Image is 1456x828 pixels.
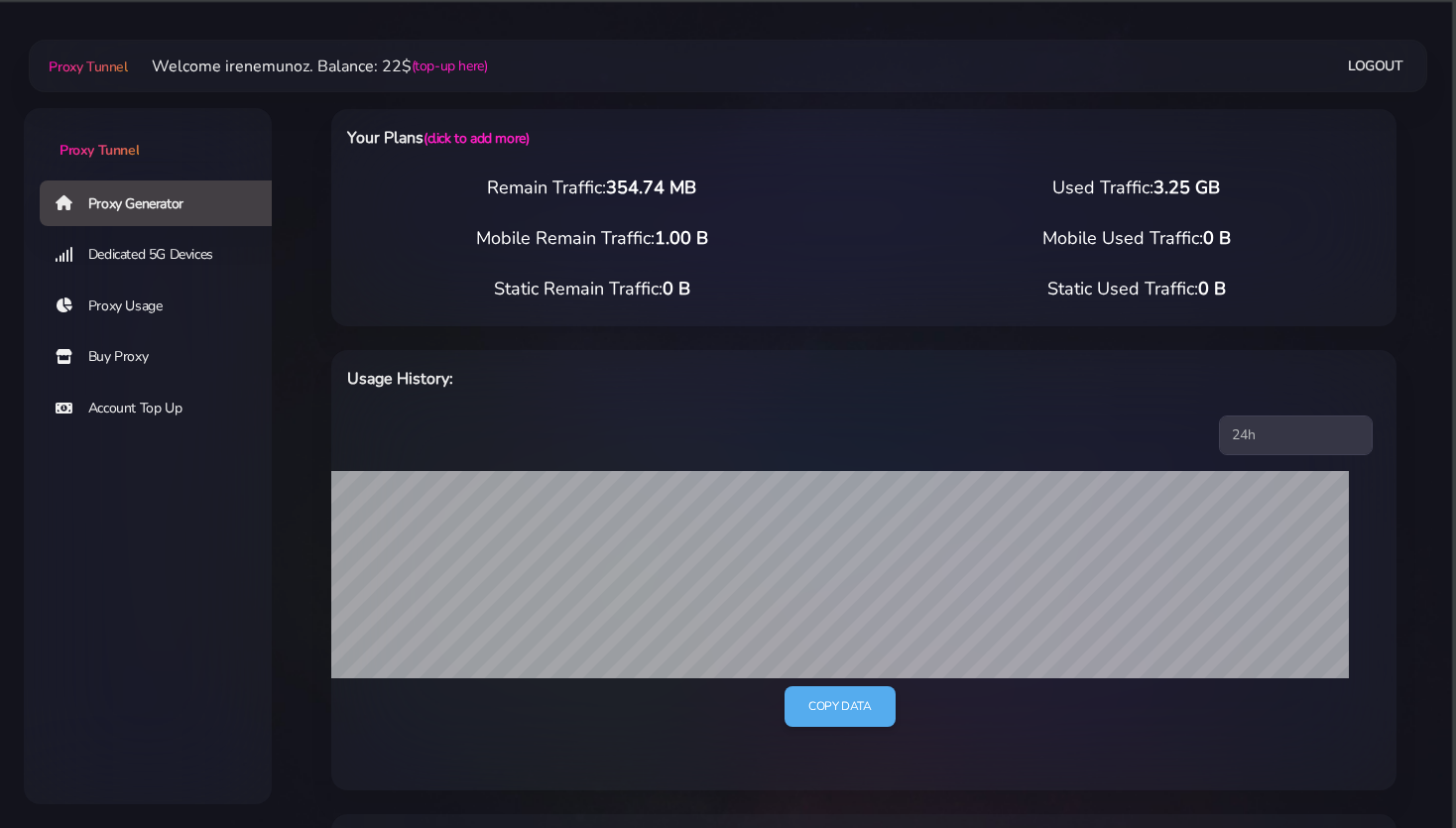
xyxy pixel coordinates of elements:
[60,141,139,160] span: Proxy Tunnel
[412,56,488,76] a: (top-up here)
[319,225,864,252] div: Mobile Remain Traffic:
[1198,277,1226,300] span: 0 B
[1153,176,1220,199] span: 3.25 GB
[785,686,895,727] a: Copy data
[1203,226,1231,250] span: 0 B
[347,366,940,392] h6: Usage History:
[1342,714,1431,803] iframe: Webchat Widget
[663,277,690,300] span: 0 B
[40,180,288,226] a: Proxy Generator
[864,175,1408,201] div: Used Traffic:
[606,176,696,199] span: 354.74 MB
[1348,48,1403,84] a: Logout
[347,125,940,151] h6: Your Plans
[319,276,864,302] div: Static Remain Traffic:
[424,129,529,148] a: (click to add more)
[40,232,288,278] a: Dedicated 5G Devices
[45,51,127,82] a: Proxy Tunnel
[40,334,288,380] a: Buy Proxy
[24,108,272,161] a: Proxy Tunnel
[655,226,708,250] span: 1.00 B
[40,284,288,329] a: Proxy Usage
[40,386,288,431] a: Account Top Up
[864,276,1408,302] div: Static Used Traffic:
[319,175,864,201] div: Remain Traffic:
[49,58,127,76] span: Proxy Tunnel
[128,55,488,78] li: Welcome irenemunoz. Balance: 22$
[864,225,1408,252] div: Mobile Used Traffic:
